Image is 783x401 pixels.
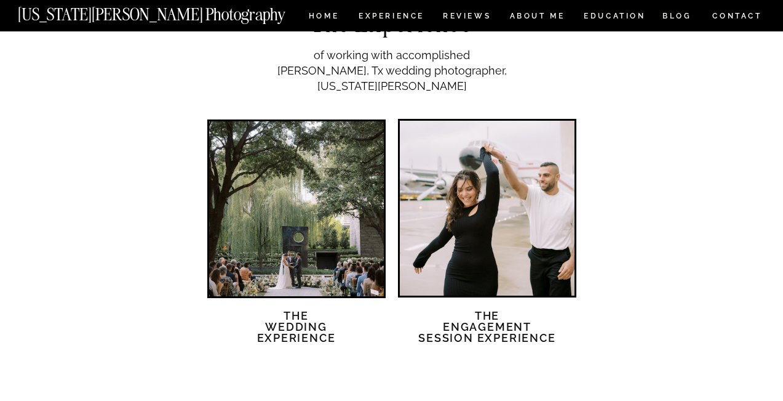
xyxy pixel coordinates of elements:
[418,310,557,358] a: TheEngagement session Experience
[272,47,512,78] h2: of working with accomplished [PERSON_NAME], Tx wedding photographer, [US_STATE][PERSON_NAME]
[259,10,525,35] h2: The Experience
[712,9,763,23] a: CONTACT
[509,12,565,23] a: ABOUT ME
[582,12,647,23] a: EDUCATION
[244,310,349,358] h2: The Wedding Experience
[443,12,489,23] a: REVIEWS
[359,12,423,23] a: Experience
[418,310,557,358] h2: The Engagement session Experience
[18,6,327,17] a: [US_STATE][PERSON_NAME] Photography
[244,310,349,358] a: TheWedding Experience
[306,12,341,23] a: HOME
[662,12,692,23] a: BLOG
